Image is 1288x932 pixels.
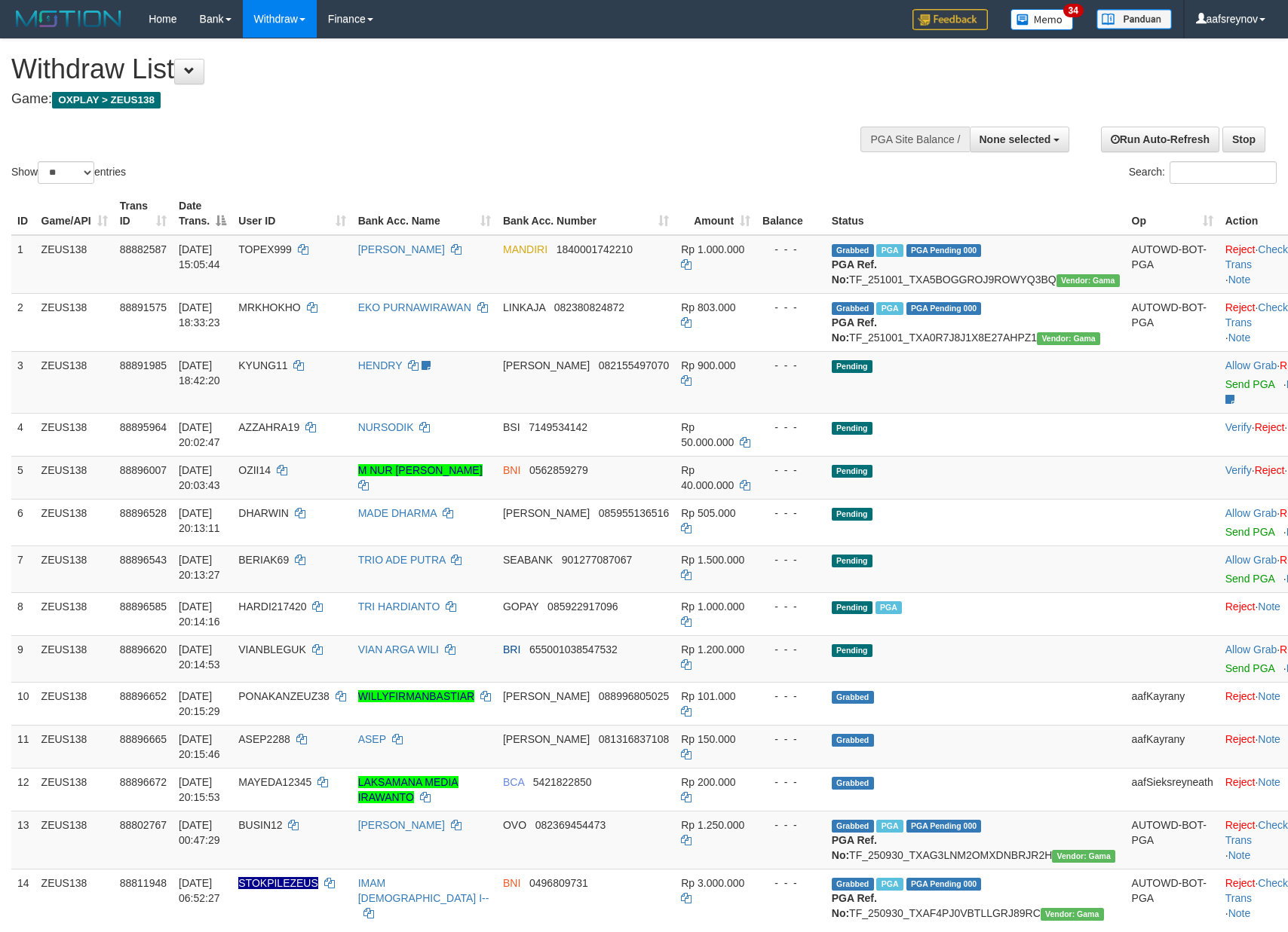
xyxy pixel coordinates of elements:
[529,643,618,655] span: Copy 655001038547532 to clipboard
[11,811,35,869] td: 13
[1126,869,1219,927] td: AUTOWD-BOT-PGA
[1225,507,1277,519] a: Allow Grab
[1228,332,1251,344] a: Note
[238,643,305,655] span: VIANBLEGUK
[762,242,820,257] div: - - -
[1225,877,1288,904] a: Check Trans
[503,877,520,889] span: BNI
[1225,776,1256,788] a: Reject
[179,301,220,328] span: [DATE] 18:33:23
[681,776,735,788] span: Rp 200.000
[832,820,874,833] span: Grabbed
[681,464,734,491] span: Rp 40.000.000
[120,507,167,519] span: 88896528
[1056,274,1120,287] span: Vendor URL: https://trx31.1velocity.biz
[11,161,126,184] label: Show entries
[11,545,35,592] td: 7
[358,600,440,613] a: TRI HARDIANTO
[503,643,520,655] span: BRI
[980,133,1051,145] span: None selected
[238,464,271,476] span: OZII14
[912,9,988,30] img: Feedback.jpg
[876,244,903,257] span: Marked by aafnoeunsreypich
[358,243,445,255] a: [PERSON_NAME]
[503,776,524,788] span: BCA
[762,463,820,478] div: - - -
[11,413,35,456] td: 4
[1225,690,1256,702] a: Reject
[1096,9,1172,29] img: panduan.png
[11,635,35,682] td: 9
[1101,127,1219,152] a: Run Auto-Refresh
[503,421,520,433] span: BSI
[1129,161,1277,184] label: Search:
[503,507,590,519] span: [PERSON_NAME]
[826,235,1126,294] td: TF_251001_TXA5BOGGROJ9ROWYQ3BQ
[1170,161,1277,184] input: Search:
[35,351,114,413] td: ZEUS138
[1258,690,1280,702] a: Note
[11,351,35,413] td: 3
[358,733,386,745] a: ASEP
[179,507,220,534] span: [DATE] 20:13:11
[762,775,820,790] div: - - -
[1225,243,1256,255] a: Reject
[1126,293,1219,351] td: AUTOWD-BOT-PGA
[681,421,734,448] span: Rp 50.000.000
[238,507,289,519] span: DHARWIN
[120,359,167,371] span: 88891985
[35,592,114,635] td: ZEUS138
[826,869,1126,927] td: TF_250930_TXAF4PJ0VBTLLGRJ89RC
[557,243,633,255] span: Copy 1840001742210 to clipboard
[1126,811,1219,869] td: AUTOWD-BOT-PGA
[35,456,114,499] td: ZEUS138
[681,301,735,313] span: Rp 803.000
[238,776,311,788] span: MAYEDA12345
[35,682,114,725] td: ZEUS138
[358,301,471,313] a: EKO PURNAWIRAWAN
[1225,359,1277,371] a: Allow Grab
[762,642,820,657] div: - - -
[1126,192,1219,235] th: Op: activate to sort column ascending
[832,508,872,521] span: Pending
[238,877,318,889] span: Nama rekening ada tanda titik/strip, harap diedit
[832,601,872,614] span: Pending
[179,421,220,448] span: [DATE] 20:02:47
[762,817,820,833] div: - - -
[11,682,35,725] td: 10
[120,554,167,566] span: 88896543
[1225,301,1288,328] a: Check Trans
[120,877,167,889] span: 88811948
[1225,526,1274,538] a: Send PGA
[1225,733,1256,745] a: Reject
[1258,733,1280,745] a: Note
[35,869,114,927] td: ZEUS138
[535,819,606,831] span: Copy 082369454473 to clipboard
[1225,662,1274,674] a: Send PGA
[358,690,475,702] a: WILLYFIRMANBASTIAR
[173,192,232,235] th: Date Trans.: activate to sort column descending
[762,300,820,315] div: - - -
[114,192,173,235] th: Trans ID: activate to sort column ascending
[1225,359,1280,371] span: ·
[503,600,538,613] span: GOPAY
[11,768,35,811] td: 12
[832,244,874,257] span: Grabbed
[35,293,114,351] td: ZEUS138
[179,877,220,904] span: [DATE] 06:52:27
[1225,600,1256,613] a: Reject
[562,554,632,566] span: Copy 901277087067 to clipboard
[358,819,445,831] a: [PERSON_NAME]
[599,359,669,371] span: Copy 082155497070 to clipboard
[762,875,820,891] div: - - -
[832,465,872,478] span: Pending
[358,507,437,519] a: MADE DHARMA
[1225,507,1280,519] span: ·
[11,592,35,635] td: 8
[179,464,220,491] span: [DATE] 20:03:43
[906,302,982,315] span: PGA Pending
[1225,378,1274,390] a: Send PGA
[179,600,220,628] span: [DATE] 20:14:16
[238,733,290,745] span: ASEP2288
[120,464,167,476] span: 88896007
